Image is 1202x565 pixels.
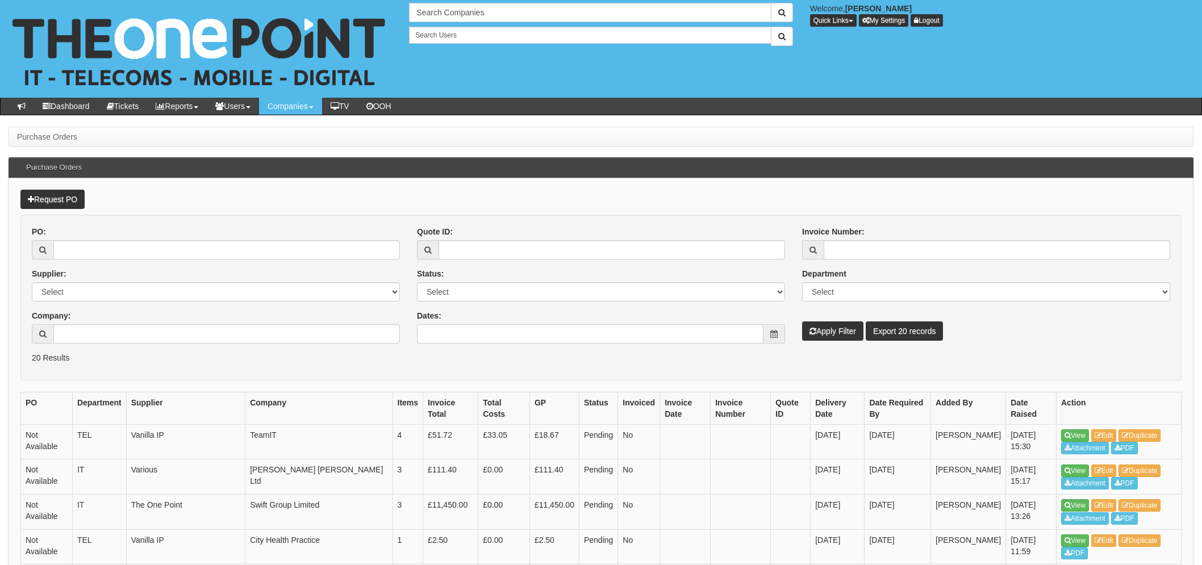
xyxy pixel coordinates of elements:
td: £111.40 [529,459,579,495]
a: Edit [1091,534,1117,547]
a: View [1061,534,1089,547]
a: Edit [1091,499,1117,512]
a: Logout [911,14,943,27]
label: Quote ID: [417,226,453,237]
a: View [1061,429,1089,442]
td: 4 [393,424,423,459]
td: Pending [579,529,617,564]
th: Company [245,392,393,424]
td: [DATE] 13:26 [1006,494,1057,529]
li: Purchase Orders [17,131,77,143]
th: Date Raised [1006,392,1057,424]
td: [PERSON_NAME] [931,459,1006,495]
td: [DATE] [865,494,931,529]
a: Companies [259,98,322,115]
td: Swift Group Limited [245,494,393,529]
th: Invoice Total [423,392,478,424]
td: [DATE] [811,459,865,495]
a: Edit [1091,429,1117,442]
label: Department [802,268,846,279]
td: [DATE] 11:59 [1006,529,1057,564]
td: Pending [579,494,617,529]
td: 3 [393,494,423,529]
td: No [618,529,660,564]
a: PDF [1111,477,1138,489]
label: PO: [32,226,46,237]
a: Tickets [98,98,148,115]
th: Quote ID [771,392,811,424]
td: [DATE] 15:30 [1006,424,1057,459]
th: Invoice Number [711,392,771,424]
td: £33.05 [478,424,530,459]
td: TEL [72,529,126,564]
a: Export 20 records [866,321,944,341]
td: £0.00 [478,459,530,495]
td: £11,450.00 [529,494,579,529]
td: Not Available [21,424,73,459]
td: £51.72 [423,424,478,459]
td: Various [126,459,245,495]
th: PO [21,392,73,424]
td: Not Available [21,494,73,529]
a: PDF [1111,442,1138,454]
td: Pending [579,424,617,459]
td: £111.40 [423,459,478,495]
td: £0.00 [478,494,530,529]
input: Search Companies [409,3,771,22]
th: Status [579,392,617,424]
a: Reports [147,98,207,115]
a: PDF [1061,547,1088,559]
td: [PERSON_NAME] [931,529,1006,564]
a: Duplicate [1118,534,1161,547]
a: Users [207,98,259,115]
td: [PERSON_NAME] [931,494,1006,529]
td: Vanilla IP [126,529,245,564]
td: £0.00 [478,529,530,564]
td: TeamIT [245,424,393,459]
a: Duplicate [1118,464,1161,477]
th: Invoiced [618,392,660,424]
a: Dashboard [34,98,98,115]
label: Invoice Number: [802,226,865,237]
label: Supplier: [32,268,66,279]
td: [DATE] [811,529,865,564]
a: Attachment [1061,477,1109,489]
a: Duplicate [1118,429,1161,442]
a: View [1061,499,1089,512]
td: The One Point [126,494,245,529]
td: Not Available [21,529,73,564]
div: Welcome, [802,3,1202,27]
th: Supplier [126,392,245,424]
td: 3 [393,459,423,495]
label: Company: [32,310,70,321]
a: Attachment [1061,512,1109,525]
td: [DATE] [811,424,865,459]
td: £18.67 [529,424,579,459]
td: £2.50 [423,529,478,564]
button: Quick Links [810,14,857,27]
a: Request PO [20,190,85,209]
th: Items [393,392,423,424]
td: Pending [579,459,617,495]
td: IT [72,494,126,529]
a: Attachment [1061,442,1109,454]
button: Apply Filter [802,321,863,341]
td: No [618,424,660,459]
a: View [1061,464,1089,477]
th: GP [529,392,579,424]
label: Dates: [417,310,441,321]
th: Invoice Date [660,392,711,424]
td: [PERSON_NAME] [PERSON_NAME] Ltd [245,459,393,495]
a: PDF [1111,512,1138,525]
td: Vanilla IP [126,424,245,459]
td: Not Available [21,459,73,495]
input: Search Users [409,27,771,44]
td: No [618,459,660,495]
td: TEL [72,424,126,459]
th: Delivery Date [811,392,865,424]
td: [DATE] [865,529,931,564]
td: [DATE] [865,424,931,459]
b: [PERSON_NAME] [845,4,912,13]
a: Edit [1091,464,1117,477]
a: TV [322,98,358,115]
